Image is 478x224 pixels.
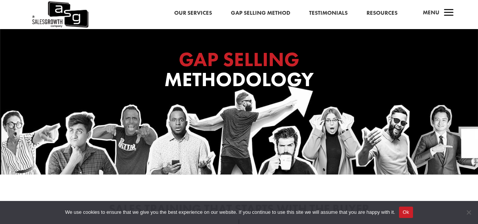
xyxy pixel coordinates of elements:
[174,8,212,18] a: Our Services
[367,8,398,18] a: Resources
[423,9,439,16] span: Menu
[179,46,299,72] span: GAP SELLING
[465,209,472,216] span: No
[309,8,348,18] a: Testimonials
[399,207,413,218] button: Ok
[65,209,395,216] span: We use cookies to ensure that we give you the best experience on our website. If you continue to ...
[231,8,290,18] a: Gap Selling Method
[88,49,390,93] h1: Methodology
[441,6,456,21] span: a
